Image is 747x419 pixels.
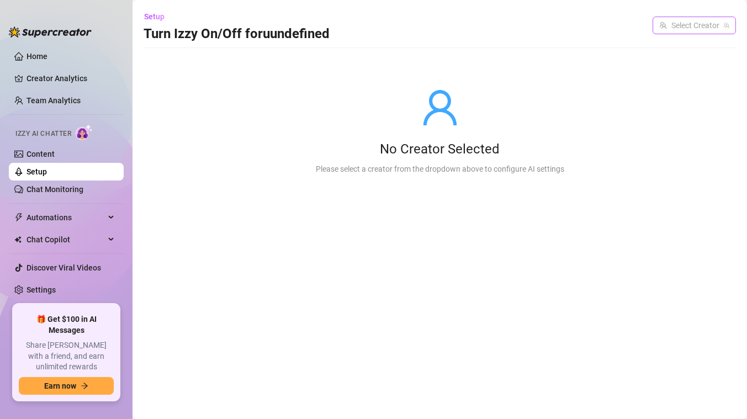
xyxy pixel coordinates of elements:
[316,163,564,175] div: Please select a creator from the dropdown above to configure AI settings
[14,213,23,222] span: thunderbolt
[44,381,76,390] span: Earn now
[19,314,114,336] span: 🎁 Get $100 in AI Messages
[27,185,83,194] a: Chat Monitoring
[27,167,47,176] a: Setup
[144,8,173,25] button: Setup
[27,96,81,105] a: Team Analytics
[27,285,56,294] a: Settings
[27,150,55,158] a: Content
[27,70,115,87] a: Creator Analytics
[81,382,88,390] span: arrow-right
[76,124,93,140] img: AI Chatter
[27,231,105,248] span: Chat Copilot
[27,52,47,61] a: Home
[14,236,22,243] img: Chat Copilot
[27,209,105,226] span: Automations
[723,22,730,29] span: team
[27,263,101,272] a: Discover Viral Videos
[15,129,71,139] span: Izzy AI Chatter
[144,25,330,43] h3: Turn Izzy On/Off for uundefined
[19,340,114,373] span: Share [PERSON_NAME] with a friend, and earn unlimited rewards
[144,12,165,21] span: Setup
[316,141,564,158] div: No Creator Selected
[9,26,92,38] img: logo-BBDzfeDw.svg
[19,377,114,395] button: Earn nowarrow-right
[420,88,460,128] span: user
